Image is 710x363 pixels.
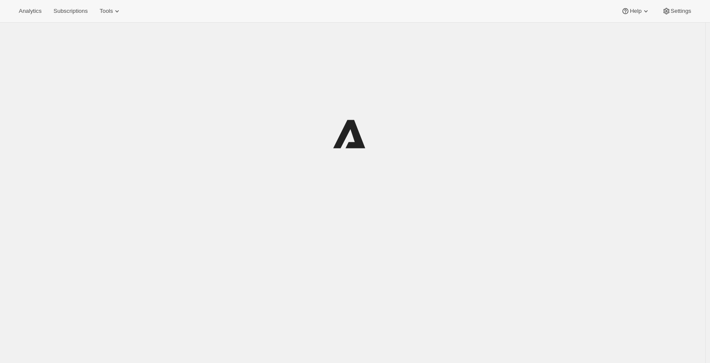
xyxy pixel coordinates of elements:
button: Analytics [14,5,47,17]
button: Tools [94,5,126,17]
span: Tools [100,8,113,15]
button: Help [616,5,655,17]
button: Subscriptions [48,5,93,17]
span: Help [630,8,641,15]
span: Analytics [19,8,41,15]
button: Settings [657,5,696,17]
span: Settings [671,8,691,15]
span: Subscriptions [53,8,88,15]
